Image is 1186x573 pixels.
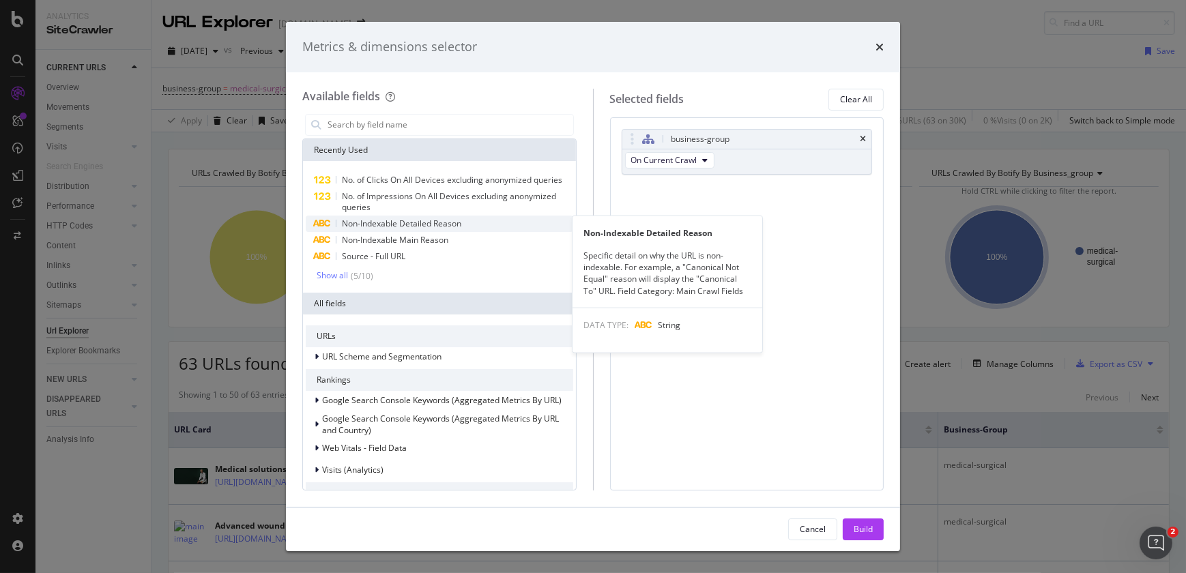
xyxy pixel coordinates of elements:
span: Visits (Analytics) [322,464,384,475]
div: All fields [303,293,576,314]
span: No. of Clicks On All Devices excluding anonymized queries [342,174,562,186]
div: times [876,38,884,56]
span: 2 [1168,527,1178,538]
span: Non-Indexable Detailed Reason [342,218,461,229]
iframe: Intercom live chat [1140,527,1172,559]
span: Google Search Console Keywords (Aggregated Metrics By URL) [322,394,562,406]
input: Search by field name [326,115,573,135]
div: Non-Indexable Detailed Reason [573,227,762,239]
div: Recently Used [303,139,576,161]
div: Metrics & dimensions selector [302,38,477,56]
div: Available fields [302,89,380,104]
div: Cancel [800,523,826,535]
button: Clear All [828,89,884,111]
span: On Current Crawl [631,154,697,166]
span: DATA TYPE: [583,319,628,330]
span: Google Search Console Keywords (Aggregated Metrics By URL and Country) [322,413,559,436]
span: Web Vitals - Field Data [322,442,407,454]
div: Specific detail on why the URL is non-indexable. For example, a "Canonical Not Equal" reason will... [573,250,762,297]
div: ( 5 / 10 ) [348,270,373,282]
span: Non-Indexable Main Reason [342,234,448,246]
div: modal [286,22,900,551]
button: Build [843,518,884,540]
span: Source - Full URL [342,250,405,262]
div: business-group [671,132,730,146]
button: On Current Crawl [625,152,714,168]
span: String [658,319,680,330]
div: Rankings [306,369,573,391]
div: Clear All [840,93,872,105]
span: URL Scheme and Segmentation [322,351,442,362]
span: No. of Impressions On All Devices excluding anonymized queries [342,190,556,213]
div: times [860,135,866,143]
button: Cancel [788,518,837,540]
div: Build [854,523,873,535]
div: URLs [306,325,573,347]
div: Show all [317,271,348,280]
div: business-grouptimesOn Current Crawl [622,129,873,175]
div: Selected fields [610,91,684,107]
div: Crawlability [306,482,573,504]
